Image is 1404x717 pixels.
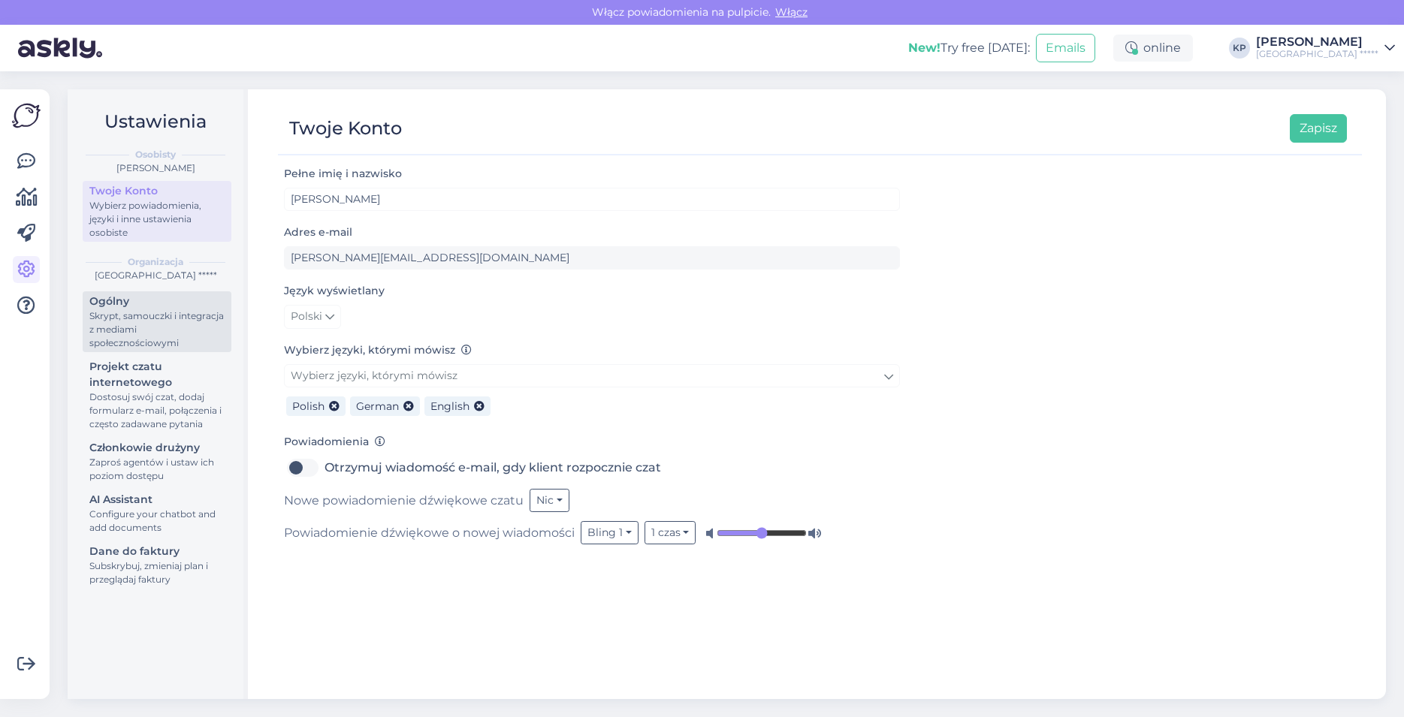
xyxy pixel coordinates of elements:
a: OgólnySkrypt, samouczki i integracja z mediami społecznościowymi [83,291,231,352]
div: Nowe powiadomienie dźwiękowe czatu [284,489,900,512]
button: Emails [1036,34,1095,62]
div: Powiadomienie dźwiękowe o nowej wiadomości [284,521,900,544]
a: Projekt czatu internetowegoDostosuj swój czat, dodaj formularz e-mail, połączenia i często zadawa... [83,357,231,433]
label: Wybierz języki, którymi mówisz [284,342,472,358]
div: Skrypt, samouczki i integracja z mediami społecznościowymi [89,309,225,350]
div: Try free [DATE]: [908,39,1030,57]
span: Wybierz języki, którymi mówisz [291,369,457,382]
div: Twoje Konto [89,183,225,199]
button: Nic [530,489,569,512]
span: English [430,399,470,413]
label: Pełne imię i nazwisko [284,166,402,182]
div: AI Assistant [89,492,225,508]
label: Powiadomienia [284,434,385,450]
span: German [356,399,399,413]
a: Dane do fakturySubskrybuj, zmieniaj plan i przeglądaj faktury [83,541,231,589]
div: [PERSON_NAME] [80,161,231,175]
button: 1 czas [645,521,696,544]
label: Adres e-mail [284,224,352,240]
div: Zaproś agentów i ustaw ich poziom dostępu [89,456,225,483]
a: Twoje KontoWybierz powiadomienia, języki i inne ustawienia osobiste [83,181,231,242]
label: Otrzymuj wiadomość e-mail, gdy klient rozpocznie czat [325,456,661,480]
b: Osobisty [135,148,176,161]
div: KP [1229,38,1250,59]
div: Dane do faktury [89,544,225,559]
input: Wprowadź e-mail [284,246,900,270]
div: online [1113,35,1193,62]
input: Wprowadź imię [284,188,900,211]
b: New! [908,41,941,55]
div: Projekt czatu internetowego [89,359,225,390]
a: [PERSON_NAME][GEOGRAPHIC_DATA] ***** [1256,36,1395,60]
a: Polski [284,305,341,329]
button: Bling 1 [581,521,639,544]
div: Twoje Konto [289,114,402,143]
button: Zapisz [1290,114,1347,143]
div: Wybierz powiadomienia, języki i inne ustawienia osobiste [89,199,225,240]
span: Polish [292,399,325,413]
div: [PERSON_NAME] [1256,36,1378,48]
a: AI AssistantConfigure your chatbot and add documents [83,490,231,537]
label: Język wyświetlany [284,283,385,299]
span: Polski [291,309,322,325]
b: Organizacja [128,255,183,269]
div: Subskrybuj, zmieniaj plan i przeglądaj faktury [89,559,225,586]
div: Configure your chatbot and add documents [89,508,225,535]
div: Dostosuj swój czat, dodaj formularz e-mail, połączenia i często zadawane pytania [89,390,225,431]
div: Członkowie drużyny [89,440,225,456]
span: Włącz [771,5,812,19]
h2: Ustawienia [80,107,231,136]
a: Wybierz języki, którymi mówisz [284,364,900,387]
div: Ogólny [89,294,225,309]
a: Członkowie drużynyZaproś agentów i ustaw ich poziom dostępu [83,438,231,485]
img: Askly Logo [12,101,41,130]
